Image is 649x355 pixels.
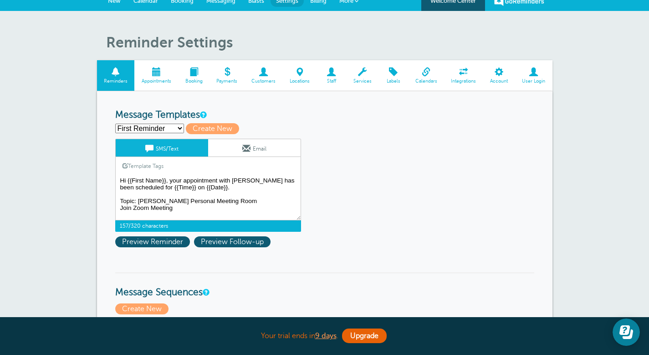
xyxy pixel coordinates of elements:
[194,238,273,246] a: Preview Follow-up
[449,78,479,84] span: Integrations
[178,60,210,91] a: Booking
[287,78,312,84] span: Locations
[115,175,301,220] textarea: Hi {{First Name}}, your appointment with [PERSON_NAME] has been scheduled for {{Time}} on {{Date}...
[115,220,301,231] span: 157/320 characters
[520,78,548,84] span: User Login
[116,139,208,157] a: SMS/Text
[351,78,374,84] span: Services
[249,78,278,84] span: Customers
[106,34,552,51] h1: Reminder Settings
[483,60,515,91] a: Account
[346,60,378,91] a: Services
[186,123,239,134] span: Create New
[203,289,208,295] a: Message Sequences allow you to setup multiple reminder schedules that can use different Message T...
[186,125,243,133] a: Create New
[194,236,271,247] span: Preview Follow-up
[245,60,283,91] a: Customers
[413,78,439,84] span: Calendars
[383,78,404,84] span: Labels
[210,60,245,91] a: Payments
[342,329,387,343] a: Upgrade
[115,305,171,313] a: Create New
[116,157,170,175] a: Template Tags
[115,303,169,314] span: Create New
[613,318,640,346] iframe: Resource center
[208,139,301,157] a: Email
[444,60,483,91] a: Integrations
[315,332,337,340] a: 9 days
[115,236,190,247] span: Preview Reminder
[378,60,408,91] a: Labels
[283,60,317,91] a: Locations
[115,272,534,298] h3: Message Sequences
[515,60,552,91] a: User Login
[97,326,552,346] div: Your trial ends in .
[488,78,511,84] span: Account
[102,78,130,84] span: Reminders
[200,112,205,118] a: This is the wording for your reminder and follow-up messages. You can create multiple templates i...
[317,60,346,91] a: Staff
[139,78,174,84] span: Appointments
[115,110,534,121] h3: Message Templates
[134,60,178,91] a: Appointments
[214,78,240,84] span: Payments
[321,78,342,84] span: Staff
[183,78,205,84] span: Booking
[408,60,444,91] a: Calendars
[115,238,194,246] a: Preview Reminder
